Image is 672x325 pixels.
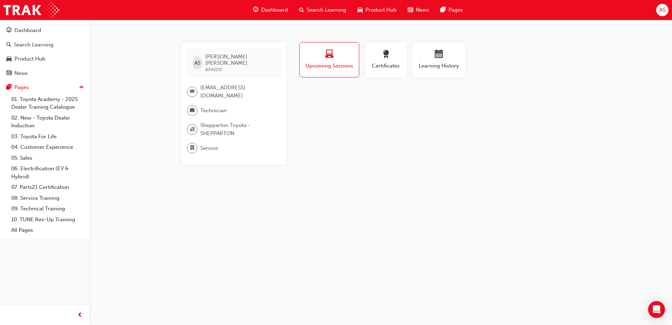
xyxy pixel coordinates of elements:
[190,144,195,153] span: department-icon
[3,23,87,81] button: DashboardSearch LearningProduct HubNews
[8,203,87,214] a: 09. Technical Training
[8,94,87,113] a: 01. Toyota Academy - 2025 Dealer Training Catalogue
[418,62,460,70] span: Learning History
[77,311,83,320] span: prev-icon
[352,3,402,17] a: car-iconProduct Hub
[8,113,87,131] a: 02. New - Toyota Dealer Induction
[357,6,363,14] span: car-icon
[8,193,87,204] a: 08. Service Training
[365,42,407,77] button: Certificates
[14,41,53,49] div: Search Learning
[366,6,396,14] span: Product Hub
[200,144,218,152] span: Service
[413,42,465,77] button: Learning History
[3,52,87,65] a: Product Hub
[8,214,87,225] a: 10. TUNE Rev-Up Training
[656,4,668,16] button: AS
[205,66,222,72] span: 654100
[247,3,293,17] a: guage-iconDashboard
[416,6,429,14] span: News
[190,106,195,115] span: briefcase-icon
[194,59,200,67] span: AS
[659,6,665,14] span: AS
[6,70,12,77] span: news-icon
[435,50,443,59] span: calendar-icon
[299,6,304,14] span: search-icon
[448,6,463,14] span: Pages
[3,38,87,51] a: Search Learning
[408,6,413,14] span: news-icon
[205,53,275,66] span: [PERSON_NAME] [PERSON_NAME]
[305,62,354,70] span: Upcoming Sessions
[6,27,12,34] span: guage-icon
[253,6,258,14] span: guage-icon
[3,24,87,37] a: Dashboard
[6,84,12,91] span: pages-icon
[200,121,276,137] span: Shepparton Toyota - SHEPPARTON
[261,6,288,14] span: Dashboard
[3,81,87,94] button: Pages
[6,56,12,62] span: car-icon
[200,107,227,115] span: Technician
[440,6,446,14] span: pages-icon
[435,3,469,17] a: pages-iconPages
[14,26,41,34] div: Dashboard
[382,50,390,59] span: award-icon
[14,83,29,91] div: Pages
[200,84,276,100] span: [EMAIL_ADDRESS][DOMAIN_NAME]
[8,182,87,193] a: 07. Parts21 Certification
[325,50,334,59] span: laptop-icon
[4,2,59,18] img: Trak
[307,6,346,14] span: Search Learning
[8,225,87,236] a: All Pages
[6,42,11,48] span: search-icon
[8,131,87,142] a: 03. Toyota For Life
[79,83,84,92] span: up-icon
[14,69,28,77] div: News
[293,3,352,17] a: search-iconSearch Learning
[370,62,402,70] span: Certificates
[8,142,87,153] a: 04. Customer Experience
[8,163,87,182] a: 06. Electrification (EV & Hybrid)
[190,87,195,96] span: email-icon
[8,153,87,164] a: 05. Sales
[299,42,359,77] button: Upcoming Sessions
[190,125,195,134] span: organisation-icon
[648,301,665,318] div: Open Intercom Messenger
[3,67,87,80] a: News
[402,3,435,17] a: news-iconNews
[14,55,45,63] div: Product Hub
